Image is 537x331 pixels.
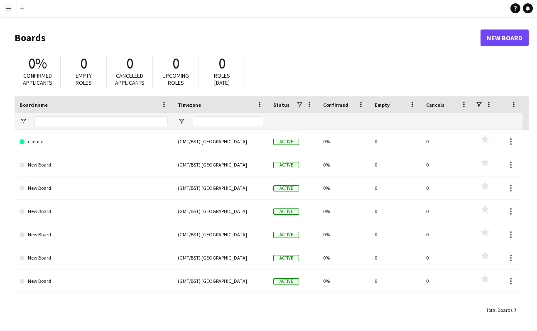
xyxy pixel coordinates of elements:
div: 0 [421,270,473,292]
span: Active [273,162,299,168]
span: Empty roles [76,72,92,86]
a: New Board [20,270,168,293]
span: Roles [DATE] [214,72,230,86]
span: 0 [172,54,179,73]
div: 0 [421,130,473,153]
span: 0% [28,54,47,73]
span: Cancelled applicants [115,72,145,86]
span: Cancels [426,102,444,108]
h1: Boards [15,32,481,44]
span: 0 [218,54,226,73]
div: 0% [318,130,370,153]
div: 0% [318,246,370,269]
span: Active [273,185,299,191]
span: Board name [20,102,48,108]
a: New Board [20,200,168,223]
span: Empty [375,102,390,108]
span: 7 [514,307,516,313]
a: New Board [20,246,168,270]
span: Timezone [178,102,201,108]
div: (GMT/BST) [GEOGRAPHIC_DATA] [173,223,268,246]
span: Active [273,208,299,215]
a: New Board [20,223,168,246]
div: (GMT/BST) [GEOGRAPHIC_DATA] [173,200,268,223]
input: Timezone Filter Input [193,116,263,126]
div: 0 [421,246,473,269]
div: (GMT/BST) [GEOGRAPHIC_DATA] [173,177,268,199]
div: (GMT/BST) [GEOGRAPHIC_DATA] [173,153,268,176]
div: 0% [318,200,370,223]
span: Total Boards [486,307,512,313]
div: 0 [370,200,421,223]
span: Active [273,139,299,145]
span: Active [273,278,299,284]
span: 0 [126,54,133,73]
div: (GMT/BST) [GEOGRAPHIC_DATA] [173,270,268,292]
div: 0 [370,153,421,176]
span: 0 [80,54,87,73]
span: Upcoming roles [162,72,189,86]
div: 0 [370,130,421,153]
a: client x [20,130,168,153]
div: (GMT/BST) [GEOGRAPHIC_DATA] [173,130,268,153]
div: 0 [370,270,421,292]
div: 0 [421,200,473,223]
a: New Board [481,29,529,46]
div: 0 [370,223,421,246]
span: Active [273,232,299,238]
div: 0% [318,153,370,176]
div: : [486,302,516,318]
span: Status [273,102,289,108]
div: 0 [421,153,473,176]
div: (GMT/BST) [GEOGRAPHIC_DATA] [173,246,268,269]
button: Open Filter Menu [20,118,27,125]
div: 0% [318,270,370,292]
div: 0 [421,223,473,246]
a: New Board [20,153,168,177]
div: 0 [421,177,473,199]
div: 0 [370,177,421,199]
div: 0 [370,246,421,269]
span: Active [273,255,299,261]
button: Open Filter Menu [178,118,185,125]
div: 0% [318,177,370,199]
a: New Board [20,177,168,200]
span: Confirmed [323,102,348,108]
input: Board name Filter Input [34,116,168,126]
span: Confirmed applicants [23,72,52,86]
div: 0% [318,223,370,246]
